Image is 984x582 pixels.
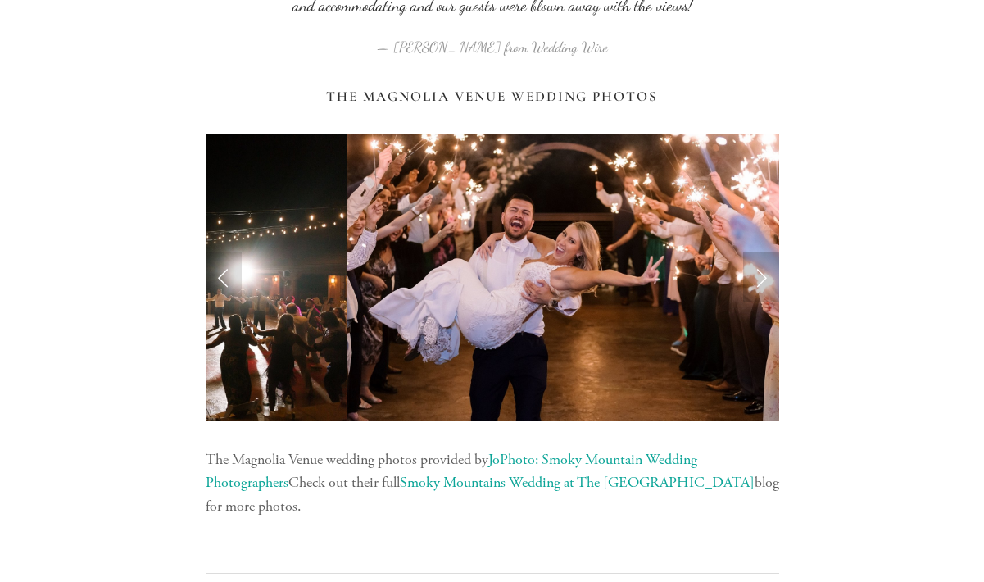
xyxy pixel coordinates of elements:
[206,252,242,302] a: Previous Slide
[206,448,779,519] p: The Magnolia Venue wedding photos provided by Check out their full blog for more photos.
[232,20,753,61] figcaption: — [PERSON_NAME] from Wedding Wire
[400,473,755,492] a: Smoky Mountains Wedding at The [GEOGRAPHIC_DATA]
[347,134,781,421] img: magnolia-venue-wedding-photos.jpg
[206,89,779,105] h3: The Magnolia Venue Wedding Photos
[743,252,779,302] a: Next Slide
